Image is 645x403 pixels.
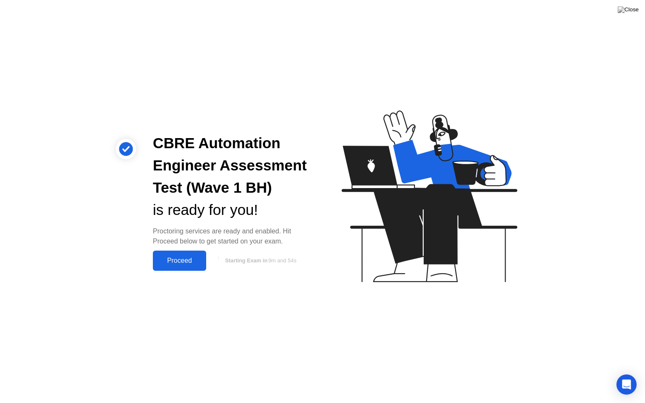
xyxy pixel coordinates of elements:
[153,199,309,221] div: is ready for you!
[153,132,309,199] div: CBRE Automation Engineer Assessment Test (Wave 1 BH)
[618,6,639,13] img: Close
[153,226,309,246] div: Proctoring services are ready and enabled. Hit Proceed below to get started on your exam.
[210,253,309,269] button: Starting Exam in9m and 54s
[153,251,206,271] button: Proceed
[155,257,204,264] div: Proceed
[616,374,637,395] div: Open Intercom Messenger
[268,257,296,264] span: 9m and 54s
